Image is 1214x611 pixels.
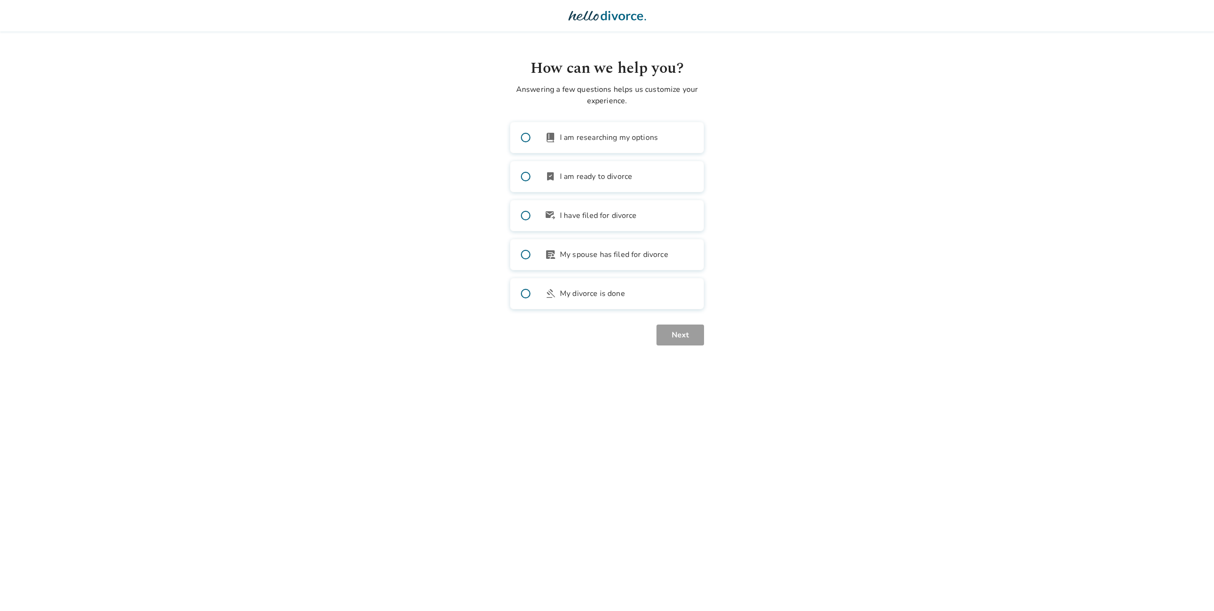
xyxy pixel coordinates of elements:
span: outgoing_mail [545,210,556,221]
span: article_person [545,249,556,260]
span: My spouse has filed for divorce [560,249,668,260]
span: I have filed for divorce [560,210,637,221]
button: Next [656,325,704,345]
span: bookmark_check [545,171,556,182]
p: Answering a few questions helps us customize your experience. [510,84,704,107]
h1: How can we help you? [510,57,704,80]
span: My divorce is done [560,288,625,299]
span: book_2 [545,132,556,143]
span: I am ready to divorce [560,171,632,182]
span: gavel [545,288,556,299]
span: I am researching my options [560,132,658,143]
